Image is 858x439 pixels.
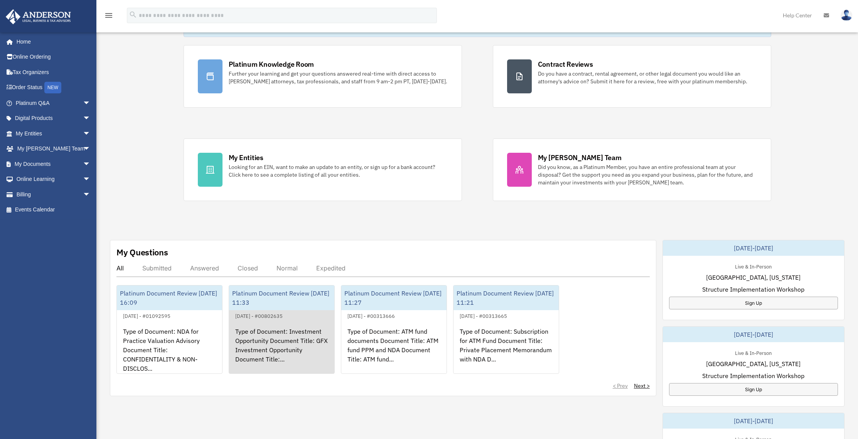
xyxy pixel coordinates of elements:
[729,262,778,270] div: Live & In-Person
[83,156,98,172] span: arrow_drop_down
[142,264,172,272] div: Submitted
[538,163,757,186] div: Did you know, as a Platinum Member, you have an entire professional team at your disposal? Get th...
[117,321,222,381] div: Type of Document: NDA for Practice Valuation Advisory Document Title: CONFIDENTIALITY & NON-DISCL...
[229,163,448,179] div: Looking for an EIN, want to make an update to an entity, or sign up for a bank account? Click her...
[663,413,844,429] div: [DATE]-[DATE]
[663,240,844,256] div: [DATE]-[DATE]
[538,70,757,85] div: Do you have a contract, rental agreement, or other legal document you would like an attorney's ad...
[117,285,222,310] div: Platinum Document Review [DATE] 16:09
[5,126,102,141] a: My Entitiesarrow_drop_down
[538,153,622,162] div: My [PERSON_NAME] Team
[83,95,98,111] span: arrow_drop_down
[229,70,448,85] div: Further your learning and get your questions answered real-time with direct access to [PERSON_NAM...
[316,264,346,272] div: Expedited
[706,273,801,282] span: [GEOGRAPHIC_DATA], [US_STATE]
[83,111,98,127] span: arrow_drop_down
[453,311,513,319] div: [DATE] - #00313665
[341,285,447,374] a: Platinum Document Review [DATE] 11:27[DATE] - #00313666Type of Document: ATM fund documents Docum...
[706,359,801,368] span: [GEOGRAPHIC_DATA], [US_STATE]
[493,138,771,201] a: My [PERSON_NAME] Team Did you know, as a Platinum Member, you have an entire professional team at...
[184,45,462,108] a: Platinum Knowledge Room Further your learning and get your questions answered real-time with dire...
[453,321,559,381] div: Type of Document: Subscription for ATM Fund Document Title: Private Placement Memorandum with NDA...
[238,264,258,272] div: Closed
[184,138,462,201] a: My Entities Looking for an EIN, want to make an update to an entity, or sign up for a bank accoun...
[229,321,334,381] div: Type of Document: Investment Opportunity Document Title: GFX Investment Opportunity Document Titl...
[229,59,314,69] div: Platinum Knowledge Room
[116,247,168,258] div: My Questions
[5,202,102,218] a: Events Calendar
[5,64,102,80] a: Tax Organizers
[841,10,852,21] img: User Pic
[83,172,98,187] span: arrow_drop_down
[341,285,447,310] div: Platinum Document Review [DATE] 11:27
[129,10,137,19] i: search
[229,311,289,319] div: [DATE] - #00802635
[83,126,98,142] span: arrow_drop_down
[453,285,559,374] a: Platinum Document Review [DATE] 11:21[DATE] - #00313665Type of Document: Subscription for ATM Fun...
[5,187,102,202] a: Billingarrow_drop_down
[493,45,771,108] a: Contract Reviews Do you have a contract, rental agreement, or other legal document you would like...
[83,141,98,157] span: arrow_drop_down
[702,371,804,380] span: Structure Implementation Workshop
[3,9,73,24] img: Anderson Advisors Platinum Portal
[5,49,102,65] a: Online Ordering
[276,264,298,272] div: Normal
[5,80,102,96] a: Order StatusNEW
[538,59,593,69] div: Contract Reviews
[116,285,223,374] a: Platinum Document Review [DATE] 16:09[DATE] - #01092595Type of Document: NDA for Practice Valuati...
[5,34,98,49] a: Home
[341,311,401,319] div: [DATE] - #00313666
[634,382,650,390] a: Next >
[341,321,447,381] div: Type of Document: ATM fund documents Document Title: ATM fund PPM and NDA Document Title: ATM fun...
[5,95,102,111] a: Platinum Q&Aarrow_drop_down
[83,187,98,203] span: arrow_drop_down
[729,348,778,356] div: Live & In-Person
[5,156,102,172] a: My Documentsarrow_drop_down
[229,285,334,310] div: Platinum Document Review [DATE] 11:33
[669,383,838,396] a: Sign Up
[190,264,219,272] div: Answered
[116,264,124,272] div: All
[453,285,559,310] div: Platinum Document Review [DATE] 11:21
[104,14,113,20] a: menu
[702,285,804,294] span: Structure Implementation Workshop
[5,172,102,187] a: Online Learningarrow_drop_down
[5,141,102,157] a: My [PERSON_NAME] Teamarrow_drop_down
[5,111,102,126] a: Digital Productsarrow_drop_down
[669,297,838,309] a: Sign Up
[229,285,335,374] a: Platinum Document Review [DATE] 11:33[DATE] - #00802635Type of Document: Investment Opportunity D...
[104,11,113,20] i: menu
[117,311,177,319] div: [DATE] - #01092595
[44,82,61,93] div: NEW
[229,153,263,162] div: My Entities
[663,327,844,342] div: [DATE]-[DATE]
